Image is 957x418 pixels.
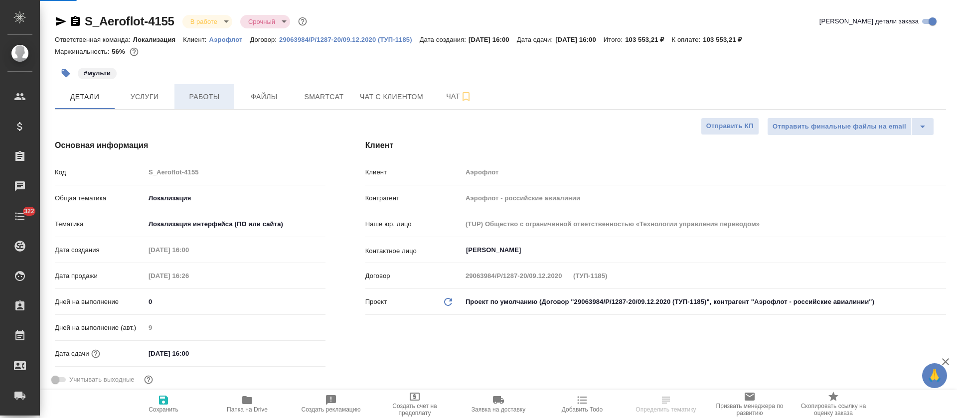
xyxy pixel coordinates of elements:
h4: Основная информация [55,139,325,151]
button: 🙏 [922,363,947,388]
p: Код [55,167,145,177]
span: Сохранить [149,406,178,413]
div: split button [767,118,934,136]
p: К оплате: [672,36,703,43]
span: Заявка на доставку [472,406,525,413]
p: 103 553,21 ₽ [703,36,749,43]
input: ✎ Введи что-нибудь [145,294,325,309]
button: Отправить КП [701,118,759,135]
p: Тематика [55,219,145,229]
div: В работе [182,15,232,28]
button: В работе [187,17,220,26]
span: Чат [435,90,483,103]
p: 29063984/Р/1287-20/09.12.2020 (ТУП-1185) [279,36,420,43]
span: Призвать менеджера по развитию [714,403,786,417]
span: Папка на Drive [227,406,268,413]
input: Пустое поле [462,269,946,283]
input: Пустое поле [462,165,946,179]
span: Работы [180,91,228,103]
span: Smartcat [300,91,348,103]
span: Детали [61,91,109,103]
a: S_Aeroflot-4155 [85,14,174,28]
button: Open [941,249,943,251]
input: ✎ Введи что-нибудь [145,346,232,361]
span: Чат с клиентом [360,91,423,103]
button: Выбери, если сб и вс нужно считать рабочими днями для выполнения заказа. [142,373,155,386]
p: Дней на выполнение [55,297,145,307]
span: Файлы [240,91,288,103]
button: 333.20 USD; 11037.25 RUB; [128,45,141,58]
p: Маржинальность: [55,48,112,55]
p: Общая тематика [55,193,145,203]
button: Определить тематику [624,390,708,418]
span: Отправить КП [706,121,754,132]
p: [DATE] 16:00 [469,36,517,43]
input: Пустое поле [462,191,946,205]
input: Пустое поле [145,269,232,283]
p: Проект [365,297,387,307]
button: Скопировать ссылку [69,15,81,27]
span: Создать счет на предоплату [379,403,451,417]
p: Договор: [250,36,279,43]
span: Добавить Todo [562,406,603,413]
span: Скопировать ссылку на оценку заказа [797,403,869,417]
p: Дата создания [55,245,145,255]
span: Создать рекламацию [302,406,361,413]
p: Дней на выполнение (авт.) [55,323,145,333]
div: Локализация интерфейса (ПО или сайта) [145,216,325,233]
input: Пустое поле [462,217,946,231]
p: [DATE] 16:00 [555,36,604,43]
button: Добавить тэг [55,62,77,84]
p: Дата сдачи [55,349,89,359]
a: 322 [2,204,37,229]
p: Договор [365,271,462,281]
p: Клиент: [183,36,209,43]
input: Пустое поле [145,165,325,179]
span: Учитывать выходные [69,375,135,385]
input: Пустое поле [145,243,232,257]
button: Доп статусы указывают на важность/срочность заказа [296,15,309,28]
input: Пустое поле [145,320,325,335]
p: Локализация [133,36,183,43]
p: Наше юр. лицо [365,219,462,229]
p: Клиент [365,167,462,177]
span: 322 [18,206,40,216]
p: Дата создания: [420,36,469,43]
span: Услуги [121,91,168,103]
p: Контактное лицо [365,246,462,256]
span: Определить тематику [636,406,696,413]
a: Аэрофлот [209,35,250,43]
button: Добавить Todo [540,390,624,418]
span: 🙏 [926,365,943,386]
button: Скопировать ссылку для ЯМессенджера [55,15,67,27]
p: 56% [112,48,127,55]
button: Создать счет на предоплату [373,390,457,418]
button: Срочный [245,17,278,26]
div: Локализация [145,190,325,207]
p: Аэрофлот [209,36,250,43]
button: Если добавить услуги и заполнить их объемом, то дата рассчитается автоматически [89,347,102,360]
button: Скопировать ссылку на оценку заказа [792,390,875,418]
p: Контрагент [365,193,462,203]
div: Проект по умолчанию (Договор "29063984/Р/1287-20/09.12.2020 (ТУП-1185)", контрагент "Аэрофлот - р... [462,293,946,310]
p: Дата сдачи: [517,36,555,43]
svg: Подписаться [460,91,472,103]
span: [PERSON_NAME] детали заказа [819,16,919,26]
p: Итого: [604,36,625,43]
button: Призвать менеджера по развитию [708,390,792,418]
span: Отправить финальные файлы на email [773,121,906,133]
p: Ответственная команда: [55,36,133,43]
p: Дата продажи [55,271,145,281]
button: Папка на Drive [205,390,289,418]
button: Сохранить [122,390,205,418]
div: В работе [240,15,290,28]
p: 103 553,21 ₽ [625,36,671,43]
span: мульти [77,68,118,77]
h4: Клиент [365,139,946,151]
button: Заявка на доставку [457,390,540,418]
button: Создать рекламацию [289,390,373,418]
button: Отправить финальные файлы на email [767,118,912,136]
p: #мульти [84,68,111,78]
a: 29063984/Р/1287-20/09.12.2020 (ТУП-1185) [279,35,420,43]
